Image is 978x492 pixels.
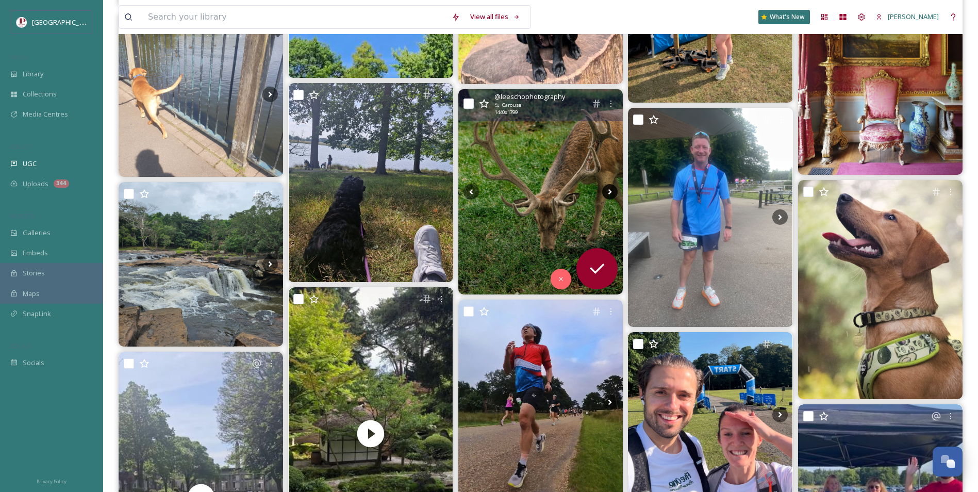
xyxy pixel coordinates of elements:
[16,17,27,27] img: download%20(5).png
[10,143,32,151] span: COLLECT
[758,10,810,24] a: What's New
[10,53,28,61] span: MEDIA
[23,109,68,119] span: Media Centres
[888,12,939,21] span: [PERSON_NAME]
[628,108,792,327] img: Tatton Park 10k 🏃🏼 Scott’s first solo 10k ✔️ Eventful morning to say the least. we thought the ra...
[465,7,525,27] a: View all files
[23,179,48,189] span: Uploads
[54,179,69,188] div: 344
[23,268,45,278] span: Stories
[871,7,944,27] a: [PERSON_NAME]
[23,248,48,258] span: Embeds
[494,92,565,102] span: @ leeschophotography
[37,478,67,485] span: Privacy Policy
[10,342,31,350] span: SOCIALS
[23,309,51,319] span: SnapLink
[37,474,67,487] a: Privacy Policy
[143,6,446,28] input: Search your library
[933,447,963,477] button: Open Chat
[494,109,518,116] span: 1440 x 1799
[23,159,37,169] span: UGC
[289,83,453,282] img: Sunday stroll ✨️ #tattonpark #sundaystroll #lake #tattonlake #bordercollie #walkies #pooch
[32,17,97,27] span: [GEOGRAPHIC_DATA]
[23,89,57,99] span: Collections
[458,89,623,294] img: Tatton Park Stroll A grebe dives deep for silver prize, bees and moths in flowers’ sighs, apples ...
[23,289,40,299] span: Maps
[23,69,43,79] span: Library
[23,358,44,368] span: Socials
[119,182,283,347] img: Tat ton waterfall chaiyaphum 🌊 #thailand #chaiyaphum #waterfall #tatton #holiday #vacation #semes...
[23,228,51,238] span: Galleries
[502,102,523,109] span: Carousel
[10,212,34,220] span: WIDGETS
[119,12,283,177] img: Yep, this is me wondering why my little legs are sooo tired, its because my two hoomans, said we ...
[798,180,963,399] img: Here’s another beautiful photo from _taylorjonesphotography_ free photo session we won a few mont...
